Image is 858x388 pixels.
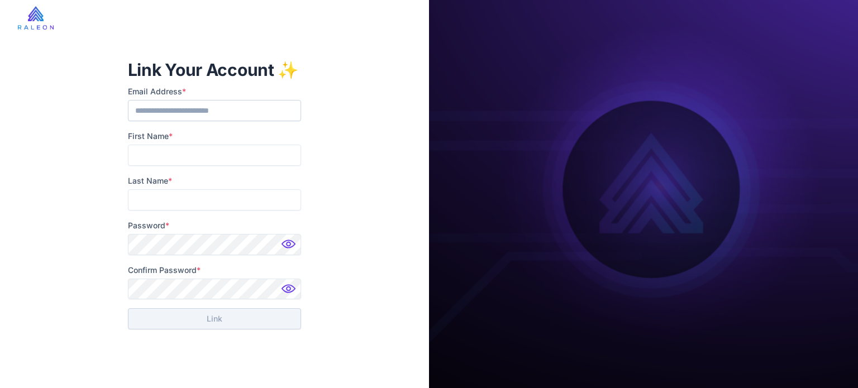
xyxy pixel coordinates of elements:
[128,264,301,276] label: Confirm Password
[18,6,54,30] img: raleon-logo-whitebg.9aac0268.jpg
[128,59,301,81] h1: Link Your Account ✨
[128,130,301,142] label: First Name
[128,85,301,98] label: Email Address
[279,236,301,258] img: Password hidden
[128,175,301,187] label: Last Name
[279,281,301,303] img: Password hidden
[128,219,301,232] label: Password
[128,308,301,329] button: Link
